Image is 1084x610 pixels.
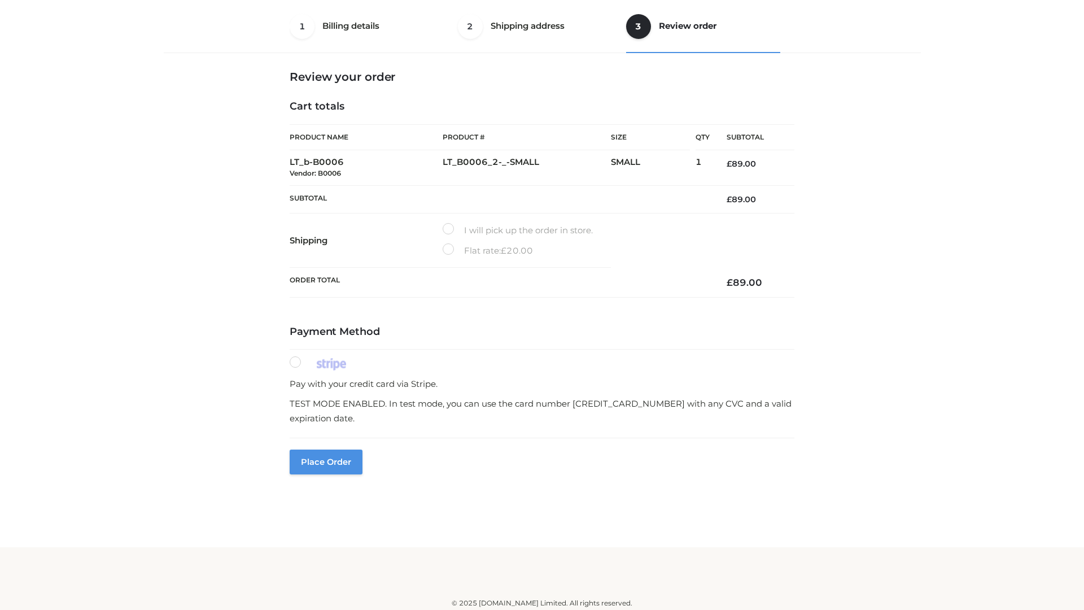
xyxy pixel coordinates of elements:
th: Order Total [290,268,710,298]
th: Size [611,125,690,150]
h3: Review your order [290,70,794,84]
bdi: 89.00 [727,194,756,204]
th: Shipping [290,213,443,268]
span: £ [501,245,506,256]
label: I will pick up the order in store. [443,223,593,238]
th: Qty [696,124,710,150]
small: Vendor: B0006 [290,169,341,177]
div: © 2025 [DOMAIN_NAME] Limited. All rights reserved. [168,598,916,609]
p: Pay with your credit card via Stripe. [290,377,794,391]
bdi: 89.00 [727,159,756,169]
span: £ [727,277,733,288]
bdi: 89.00 [727,277,762,288]
button: Place order [290,450,362,474]
th: Subtotal [710,125,794,150]
bdi: 20.00 [501,245,533,256]
th: Product Name [290,124,443,150]
th: Product # [443,124,611,150]
th: Subtotal [290,185,710,213]
span: £ [727,194,732,204]
p: TEST MODE ENABLED. In test mode, you can use the card number [CREDIT_CARD_NUMBER] with any CVC an... [290,396,794,425]
td: LT_b-B0006 [290,150,443,186]
td: 1 [696,150,710,186]
h4: Payment Method [290,326,794,338]
td: LT_B0006_2-_-SMALL [443,150,611,186]
span: £ [727,159,732,169]
h4: Cart totals [290,101,794,113]
td: SMALL [611,150,696,186]
label: Flat rate: [443,243,533,258]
